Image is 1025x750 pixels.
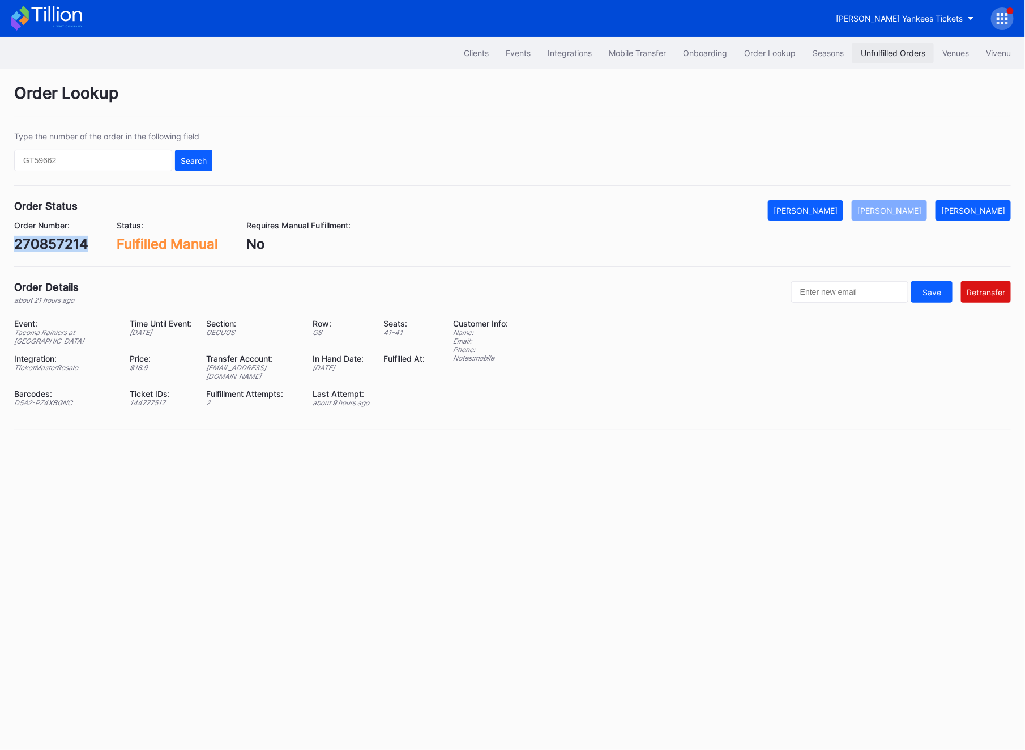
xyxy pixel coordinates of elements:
[207,389,299,399] div: Fulfillment Attempts:
[961,281,1011,303] button: Retransfer
[934,43,977,63] button: Venues
[744,48,796,58] div: Order Lookup
[911,281,953,303] button: Save
[14,328,116,345] div: Tacoma Rainiers at [GEOGRAPHIC_DATA]
[455,43,497,63] button: Clients
[130,328,193,337] div: [DATE]
[967,287,1005,297] div: Retransfer
[736,43,804,63] button: Order Lookup
[14,363,116,372] div: TicketMasterResale
[14,399,116,407] div: D5A2-PZ4XBGNC
[923,287,941,297] div: Save
[14,236,88,252] div: 270857214
[813,48,844,58] div: Seasons
[313,389,369,399] div: Last Attempt:
[130,363,193,372] div: $ 18.9
[14,83,1011,117] div: Order Lookup
[14,221,88,230] div: Order Number:
[941,206,1005,215] div: [PERSON_NAME]
[207,328,299,337] div: GECUGS
[453,328,508,337] div: Name:
[768,200,843,221] button: [PERSON_NAME]
[175,150,212,171] button: Search
[609,48,666,58] div: Mobile Transfer
[804,43,852,63] button: Seasons
[14,354,116,363] div: Integration:
[506,48,531,58] div: Events
[497,43,539,63] button: Events
[14,150,172,171] input: GT59662
[313,363,369,372] div: [DATE]
[130,399,193,407] div: 144777517
[977,43,1019,63] button: Vivenu
[14,132,212,141] div: Type the number of the order in the following field
[207,399,299,407] div: 2
[986,48,1011,58] div: Vivenu
[207,363,299,380] div: [EMAIL_ADDRESS][DOMAIN_NAME]
[852,200,927,221] button: [PERSON_NAME]
[14,296,79,304] div: about 21 hours ago
[683,48,727,58] div: Onboarding
[453,354,508,362] div: Notes: mobile
[836,14,963,23] div: [PERSON_NAME] Yankees Tickets
[936,200,1011,221] button: [PERSON_NAME]
[600,43,674,63] button: Mobile Transfer
[130,354,193,363] div: Price:
[774,206,838,215] div: [PERSON_NAME]
[246,236,351,252] div: No
[453,337,508,345] div: Email:
[857,206,921,215] div: [PERSON_NAME]
[181,156,207,166] div: Search
[942,48,969,58] div: Venues
[130,319,193,328] div: Time Until Event:
[383,319,425,328] div: Seats:
[14,281,79,293] div: Order Details
[207,354,299,363] div: Transfer Account:
[313,354,369,363] div: In Hand Date:
[539,43,600,63] button: Integrations
[313,399,369,407] div: about 9 hours ago
[453,345,508,354] div: Phone:
[548,48,592,58] div: Integrations
[130,389,193,399] div: Ticket IDs:
[313,328,369,337] div: GS
[207,319,299,328] div: Section:
[14,200,78,212] div: Order Status
[117,236,218,252] div: Fulfilled Manual
[383,354,425,363] div: Fulfilled At:
[14,389,116,399] div: Barcodes:
[313,319,369,328] div: Row:
[852,43,934,63] button: Unfulfilled Orders
[453,319,508,328] div: Customer Info:
[383,328,425,337] div: 41 - 41
[117,221,218,230] div: Status:
[791,281,908,303] input: Enter new email
[861,48,925,58] div: Unfulfilled Orders
[464,48,489,58] div: Clients
[14,319,116,328] div: Event:
[674,43,736,63] button: Onboarding
[827,8,983,29] button: [PERSON_NAME] Yankees Tickets
[246,221,351,230] div: Requires Manual Fulfillment:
